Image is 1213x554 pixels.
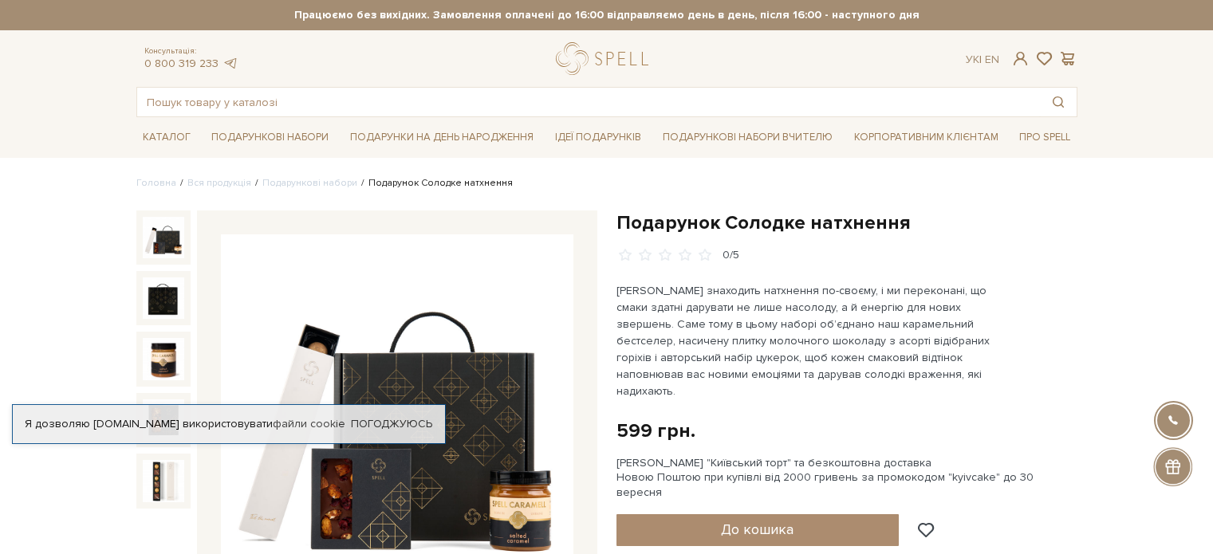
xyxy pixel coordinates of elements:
span: До кошика [721,521,794,538]
a: Ідеї подарунків [549,125,648,150]
a: Подарункові набори [262,177,357,189]
strong: Працюємо без вихідних. Замовлення оплачені до 16:00 відправляємо день в день, після 16:00 - насту... [136,8,1077,22]
button: До кошика [616,514,900,546]
a: Подарунки на День народження [344,125,540,150]
a: Вся продукція [187,177,251,189]
a: Про Spell [1013,125,1077,150]
img: Подарунок Солодке натхнення [143,460,184,501]
input: Пошук товару у каталозі [137,88,1040,116]
img: Подарунок Солодке натхнення [143,277,184,319]
h1: Подарунок Солодке натхнення [616,210,1077,235]
a: logo [556,42,656,75]
a: Подарункові набори Вчителю [656,124,839,151]
span: Консультація: [144,46,238,57]
a: Подарункові набори [205,125,335,150]
li: Подарунок Солодке натхнення [357,176,513,191]
a: telegram [223,57,238,70]
a: En [985,53,999,66]
a: Головна [136,177,176,189]
span: | [979,53,982,66]
img: Подарунок Солодке натхнення [143,399,184,441]
button: Пошук товару у каталозі [1040,88,1077,116]
a: Каталог [136,125,197,150]
a: файли cookie [273,417,345,430]
div: Ук [966,53,999,67]
div: Я дозволяю [DOMAIN_NAME] використовувати [13,417,445,431]
a: Погоджуюсь [351,417,432,431]
div: 0/5 [723,248,739,263]
img: Подарунок Солодке натхнення [143,338,184,379]
a: 0 800 319 233 [144,57,219,70]
div: [PERSON_NAME] "Київський торт" та безкоштовна доставка Новою Поштою при купівлі від 2000 гривень ... [616,456,1077,500]
p: [PERSON_NAME] знаходить натхнення по-своєму, і ми переконані, що смаки здатні дарувати не лише на... [616,282,990,399]
a: Корпоративним клієнтам [848,125,1005,150]
img: Подарунок Солодке натхнення [143,217,184,258]
div: 599 грн. [616,418,695,443]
